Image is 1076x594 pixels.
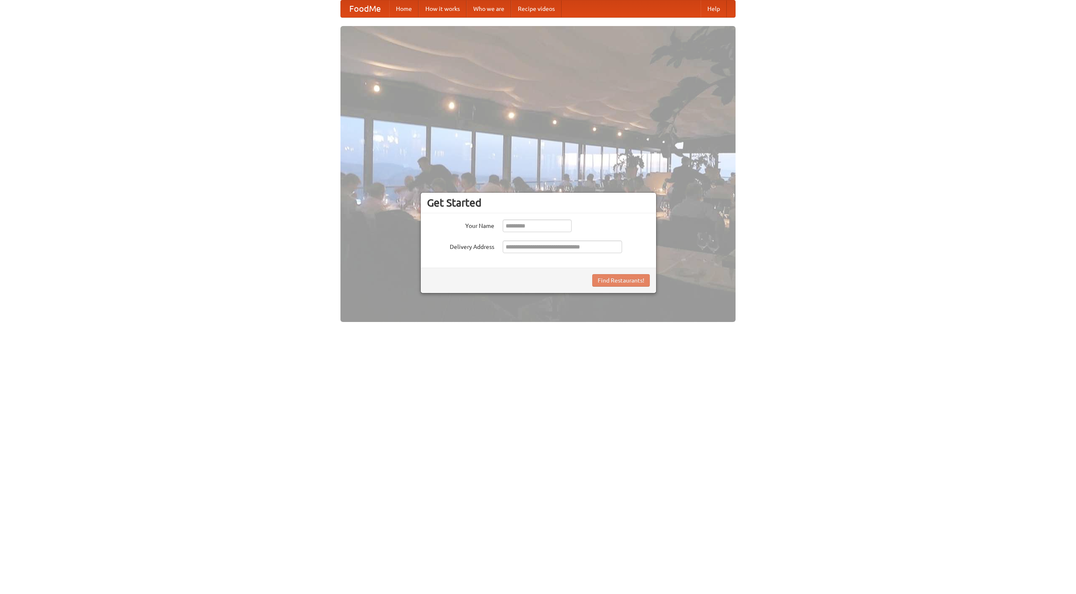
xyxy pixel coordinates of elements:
a: FoodMe [341,0,389,17]
a: Help [701,0,727,17]
a: Home [389,0,419,17]
button: Find Restaurants! [592,274,650,287]
label: Your Name [427,220,494,230]
a: Recipe videos [511,0,562,17]
h3: Get Started [427,196,650,209]
label: Delivery Address [427,241,494,251]
a: Who we are [467,0,511,17]
a: How it works [419,0,467,17]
